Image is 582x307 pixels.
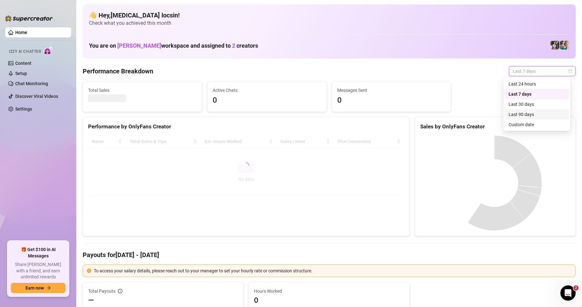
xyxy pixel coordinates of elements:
a: Discover Viral Videos [15,94,58,99]
span: 2 [573,285,579,290]
span: Izzy AI Chatter [9,49,41,55]
h4: Performance Breakdown [83,67,153,76]
img: Katy [551,41,559,50]
span: — [88,295,94,305]
h4: 👋 Hey, [MEDICAL_DATA] locsin ! [89,11,569,20]
div: Last 7 days [505,89,569,99]
a: Setup [15,71,27,76]
span: Active Chats [213,87,321,94]
div: Last 90 days [505,109,569,119]
a: Chat Monitoring [15,81,48,86]
iframe: Intercom live chat [560,285,576,301]
div: Sales by OnlyFans Creator [420,122,570,131]
div: Last 24 hours [509,80,565,87]
div: Last 7 days [509,91,565,98]
span: Last 7 days [513,66,572,76]
h4: Payouts for [DATE] - [DATE] [83,250,576,259]
img: Zaddy [560,41,569,50]
img: logo-BBDzfeDw.svg [5,15,53,22]
a: Home [15,30,27,35]
div: To access your salary details, please reach out to your manager to set your hourly rate or commis... [94,267,572,274]
span: info-circle [118,289,122,293]
span: Total Payouts [88,288,115,295]
div: Custom date [509,121,565,128]
span: Messages Sent [337,87,446,94]
img: AI Chatter [44,46,53,55]
a: Content [15,61,31,66]
span: Share [PERSON_NAME] with a friend, and earn unlimited rewards [11,262,65,280]
span: Total Sales [88,87,197,94]
span: [PERSON_NAME] [117,42,161,49]
h1: You are on workspace and assigned to creators [89,42,258,49]
span: 2 [232,42,235,49]
span: loading [243,162,249,169]
span: 🎁 Get $100 in AI Messages [11,247,65,259]
span: Check what you achieved this month [89,20,569,27]
span: exclamation-circle [87,269,91,273]
div: Performance by OnlyFans Creator [88,122,404,131]
span: Hours Worked [254,288,404,295]
span: Earn now [25,285,44,290]
span: calendar [568,69,572,73]
a: Settings [15,106,32,112]
div: Last 24 hours [505,79,569,89]
button: Earn nowarrow-right [11,283,65,293]
div: Last 90 days [509,111,565,118]
span: 0 [337,94,446,106]
div: Custom date [505,119,569,130]
div: Last 30 days [505,99,569,109]
span: 0 [254,295,404,305]
span: 0 [213,94,321,106]
span: arrow-right [46,286,51,290]
div: Last 30 days [509,101,565,108]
